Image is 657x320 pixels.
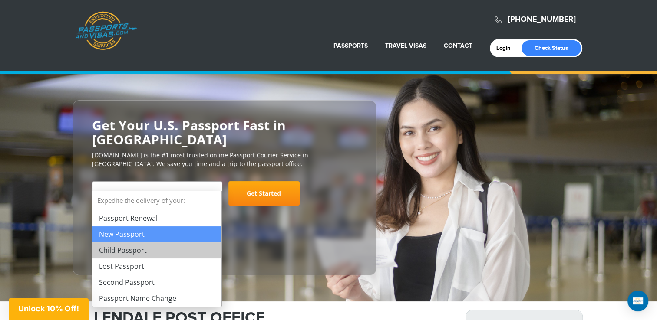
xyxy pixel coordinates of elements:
li: Passport Renewal [92,210,221,226]
span: Starting at $199 + government fees [92,210,357,219]
li: New Passport [92,226,221,242]
a: Passports & [DOMAIN_NAME] [75,11,137,50]
li: Expedite the delivery of your: [92,191,221,307]
a: Travel Visas [385,42,426,49]
a: Login [496,45,517,52]
a: Passports [333,42,368,49]
li: Child Passport [92,242,221,258]
li: Second Passport [92,274,221,291]
span: Unlock 10% Off! [18,304,79,313]
a: [PHONE_NUMBER] [508,15,576,24]
strong: Expedite the delivery of your: [92,191,221,210]
li: Lost Passport [92,258,221,274]
h2: Get Your U.S. Passport Fast in [GEOGRAPHIC_DATA] [92,118,357,147]
a: Contact [444,42,472,49]
div: Open Intercom Messenger [627,291,648,311]
p: [DOMAIN_NAME] is the #1 most trusted online Passport Courier Service in [GEOGRAPHIC_DATA]. We sav... [92,151,357,168]
span: Select Your Service [99,189,168,199]
a: Get Started [228,181,300,206]
span: Select Your Service [92,181,222,206]
li: Passport Name Change [92,291,221,307]
span: Select Your Service [99,185,213,209]
a: Check Status [522,40,581,56]
div: Unlock 10% Off! [9,298,89,320]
